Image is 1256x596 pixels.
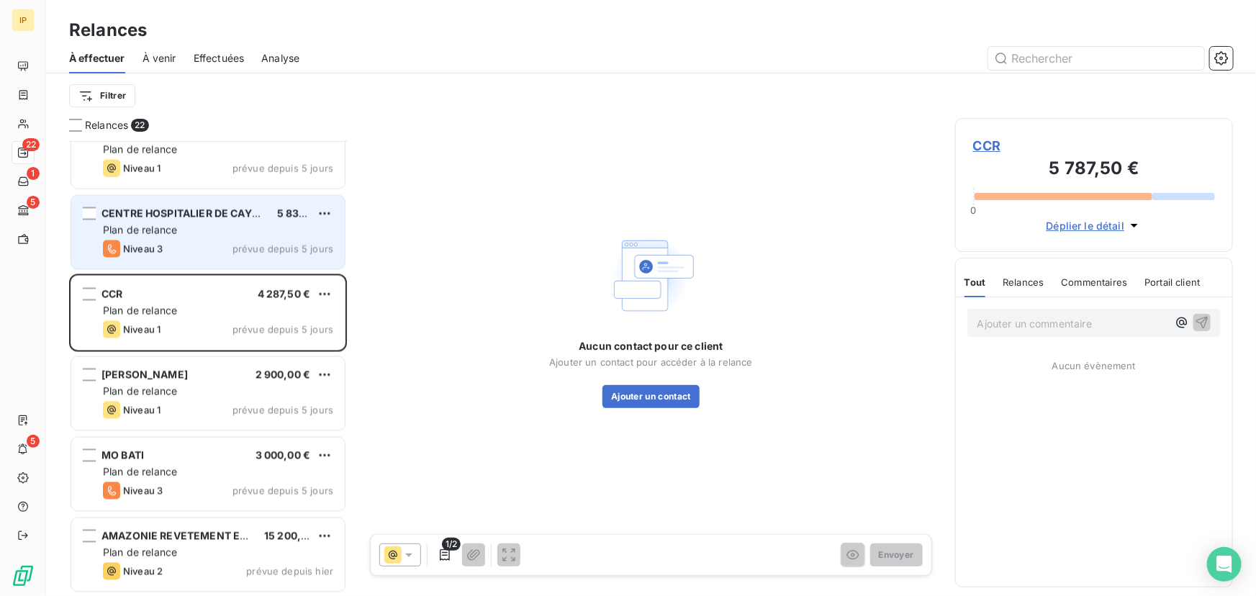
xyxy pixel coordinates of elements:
span: Plan de relance [103,546,177,559]
input: Rechercher [988,47,1204,70]
span: prévue depuis 5 jours [232,405,333,416]
h3: 5 787,50 € [973,155,1215,184]
button: Ajouter un contact [602,385,700,408]
div: Open Intercom Messenger [1207,547,1242,582]
span: 3 000,00 € [256,449,311,461]
span: Relances [1003,276,1044,288]
span: CCR [973,136,1215,155]
span: Tout [964,276,986,288]
div: IP [12,9,35,32]
span: Commentaires [1062,276,1128,288]
span: Niveau 1 [123,405,161,416]
span: 5 [27,196,40,209]
span: Plan de relance [103,466,177,478]
span: Relances [85,118,128,132]
span: Portail client [1144,276,1200,288]
span: Analyse [261,51,299,66]
span: CCR [101,288,122,300]
button: Envoyer [870,543,923,566]
span: prévue depuis 5 jours [232,243,333,255]
span: À venir [143,51,176,66]
span: MO BATI [101,449,144,461]
span: Niveau 3 [123,243,163,255]
img: Logo LeanPay [12,564,35,587]
span: À effectuer [69,51,125,66]
h3: Relances [69,17,147,43]
span: Niveau 1 [123,324,161,335]
span: prévue depuis hier [246,566,333,577]
span: Plan de relance [103,224,177,236]
span: Aucun évènement [1052,360,1136,371]
span: Niveau 2 [123,566,163,577]
button: Déplier le détail [1042,217,1147,234]
span: Aucun contact pour ce client [579,339,723,353]
span: Plan de relance [103,385,177,397]
span: 1/2 [442,538,461,551]
span: prévue depuis 5 jours [232,163,333,174]
span: Niveau 1 [123,163,161,174]
span: 5 838,70 € [277,207,332,220]
span: 22 [22,138,40,151]
span: CENTRE HOSPITALIER DE CAYENNE [PERSON_NAME] [101,207,369,220]
button: Filtrer [69,84,135,107]
span: Ajouter un contact pour accéder à la relance [549,356,753,368]
span: Effectuées [194,51,245,66]
span: 4 287,50 € [258,288,311,300]
span: 15 200,00 € [264,530,324,542]
span: Niveau 3 [123,485,163,497]
span: 1 [27,167,40,180]
a: 1 [12,170,34,193]
div: grid [69,141,347,596]
span: 5 [27,435,40,448]
span: 0 [971,204,977,216]
a: 22 [12,141,34,164]
span: AMAZONIE REVETEMENT ET TRAVAUX [101,530,297,542]
a: 5 [12,199,34,222]
span: 22 [131,119,148,132]
img: Empty state [605,230,697,322]
span: Plan de relance [103,143,177,155]
span: [PERSON_NAME] [101,369,188,381]
span: Déplier le détail [1047,218,1125,233]
span: prévue depuis 5 jours [232,324,333,335]
span: Plan de relance [103,304,177,317]
span: 2 900,00 € [256,369,311,381]
span: prévue depuis 5 jours [232,485,333,497]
